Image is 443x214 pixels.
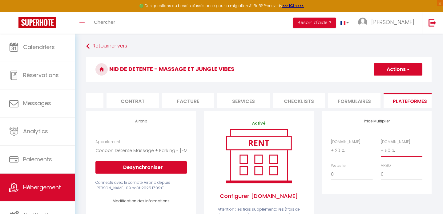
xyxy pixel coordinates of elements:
button: Desynchroniser [95,161,187,174]
h3: Nid de detente - Massage et jungle vibes [86,57,432,82]
h4: Airbnb [95,119,187,123]
label: [DOMAIN_NAME] [331,139,360,145]
li: Plateformes [384,93,436,108]
p: Activé [213,121,304,126]
img: ... [358,18,367,27]
h4: Modification des informations [105,199,177,203]
li: Facture [162,93,214,108]
span: Messages [23,99,51,107]
label: VRBO [381,163,391,169]
span: Configurer [DOMAIN_NAME] [213,186,304,207]
span: Hébergement [23,183,61,191]
span: Chercher [94,19,115,25]
span: [PERSON_NAME] [371,18,414,26]
li: Checklists [273,93,325,108]
span: Réservations [23,71,59,79]
button: Besoin d'aide ? [293,18,336,28]
img: logout [429,19,436,27]
span: Paiements [23,155,52,163]
label: Website [331,163,346,169]
img: Super Booking [18,17,56,28]
label: Appartement [95,139,120,145]
a: Retourner vers [86,41,432,52]
a: ... [PERSON_NAME] [353,12,422,34]
label: [DOMAIN_NAME] [381,139,410,145]
h4: Price Multiplier [331,119,422,123]
li: Services [217,93,270,108]
div: Connecté avec le compte Airbnb depuis [PERSON_NAME]. 09 août 2025 17:09:01 [95,180,187,191]
a: >>> ICI <<<< [282,3,304,8]
a: Chercher [89,12,120,34]
span: Calendriers [23,43,55,51]
img: rent.png [219,126,298,186]
span: Analytics [23,127,48,135]
li: Formulaires [328,93,381,108]
button: Actions [374,63,422,76]
li: Contrat [107,93,159,108]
